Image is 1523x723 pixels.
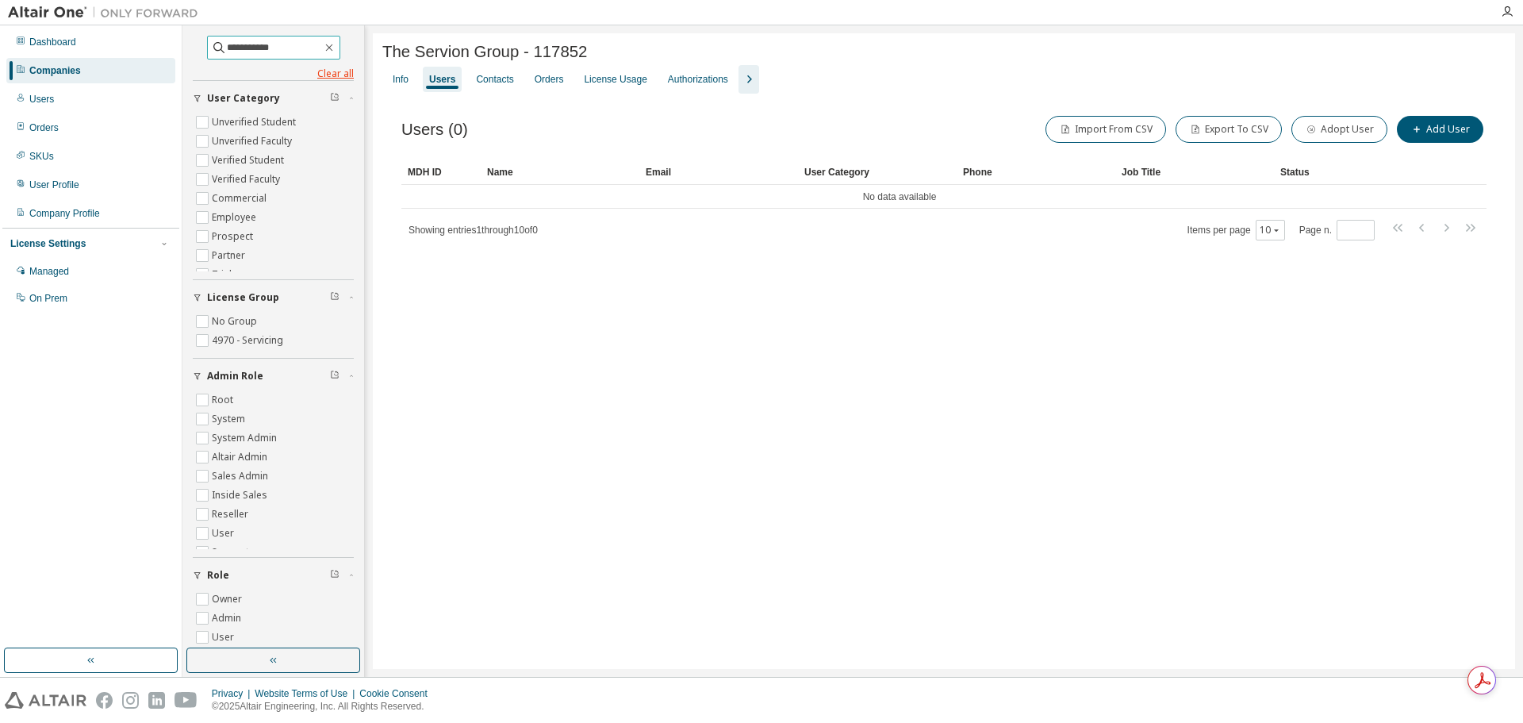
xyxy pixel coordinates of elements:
div: Website Terms of Use [255,687,359,700]
label: 4970 - Servicing [212,331,286,350]
div: Users [29,93,54,106]
div: Managed [29,265,69,278]
p: © 2025 Altair Engineering, Inc. All Rights Reserved. [212,700,437,713]
div: On Prem [29,292,67,305]
label: Partner [212,246,248,265]
label: Root [212,390,236,410]
span: Page n. [1299,220,1375,240]
label: System Admin [212,429,280,448]
div: Privacy [212,687,255,700]
label: Reseller [212,505,251,524]
label: No Group [212,312,260,331]
div: Users [429,73,455,86]
label: Unverified Student [212,113,299,132]
button: Add User [1397,116,1483,143]
td: No data available [401,185,1398,209]
button: Import From CSV [1045,116,1166,143]
label: Support [212,543,252,562]
div: Contacts [476,73,513,86]
label: Unverified Faculty [212,132,295,151]
div: Cookie Consent [359,687,436,700]
img: Altair One [8,5,206,21]
span: Clear filter [330,569,340,582]
label: Trial [212,265,235,284]
img: youtube.svg [175,692,198,709]
span: Showing entries 1 through 10 of 0 [409,225,538,236]
div: Name [487,160,633,185]
div: Orders [535,73,564,86]
button: 10 [1260,224,1281,237]
div: License Settings [10,237,86,250]
span: Admin Role [207,370,263,383]
span: User Category [207,92,280,105]
div: Authorizations [668,73,728,86]
button: User Category [193,81,354,116]
label: Verified Student [212,151,287,170]
div: Dashboard [29,36,76,48]
div: Info [393,73,409,86]
div: Phone [963,160,1109,185]
label: Sales Admin [212,467,271,486]
div: Companies [29,64,81,77]
label: Verified Faculty [212,170,283,189]
img: linkedin.svg [148,692,165,709]
span: License Group [207,291,279,304]
span: The Servion Group - 117852 [382,43,587,61]
label: Admin [212,609,244,628]
button: Adopt User [1291,116,1387,143]
div: User Category [804,160,950,185]
div: SKUs [29,150,54,163]
label: Owner [212,590,245,609]
button: Admin Role [193,359,354,394]
label: User [212,524,237,543]
img: instagram.svg [122,692,139,709]
label: Prospect [212,227,256,246]
div: Company Profile [29,207,100,220]
label: Employee [212,208,259,227]
a: Clear all [193,67,354,80]
div: License Usage [584,73,646,86]
button: License Group [193,280,354,315]
label: Inside Sales [212,486,270,505]
span: Clear filter [330,291,340,304]
span: Items per page [1187,220,1285,240]
button: Role [193,558,354,593]
img: altair_logo.svg [5,692,86,709]
span: Clear filter [330,370,340,383]
img: facebook.svg [96,692,113,709]
label: User [212,628,237,647]
div: Orders [29,121,59,134]
button: Export To CSV [1176,116,1282,143]
label: System [212,410,248,429]
span: Clear filter [330,92,340,105]
div: Job Title [1122,160,1268,185]
span: Users (0) [401,121,468,139]
div: MDH ID [408,160,474,185]
div: Email [646,160,792,185]
div: User Profile [29,179,79,191]
div: Status [1280,160,1391,185]
span: Role [207,569,229,582]
label: Altair Admin [212,448,270,467]
label: Commercial [212,189,270,208]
